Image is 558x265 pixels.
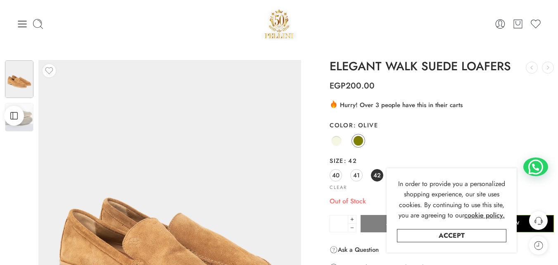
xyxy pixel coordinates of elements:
[464,210,505,221] a: cookie policy.
[350,169,363,181] a: 41
[373,170,381,181] span: 42
[330,196,554,207] p: Out of Stock
[330,60,554,73] h1: ELEGANT WALK SUEDE LOAFERS
[530,18,541,30] a: Wishlist
[512,18,524,30] a: Cart
[330,80,375,92] bdi: 200.00
[361,215,452,232] button: Add to cart
[353,121,378,129] span: Olive
[332,170,340,181] span: 40
[330,215,348,232] input: Product quantity
[330,169,342,181] a: 40
[398,179,505,220] span: In order to provide you a personalized shopping experience, our site uses cookies. By continuing ...
[371,169,383,181] a: 42
[330,157,554,165] label: Size
[397,229,506,242] a: Accept
[5,103,33,131] img: Artboard 2-17
[344,156,357,165] span: 42
[330,245,379,255] a: Ask a Question
[353,170,360,181] span: 41
[261,6,297,41] a: Pellini -
[5,60,33,98] img: Artboard 2-17
[261,6,297,41] img: Pellini
[330,185,347,190] a: Clear options
[330,100,554,110] div: Hurry! Over 3 people have this in their carts
[330,121,554,129] label: Color
[330,80,346,92] span: EGP
[494,18,506,30] a: Login / Register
